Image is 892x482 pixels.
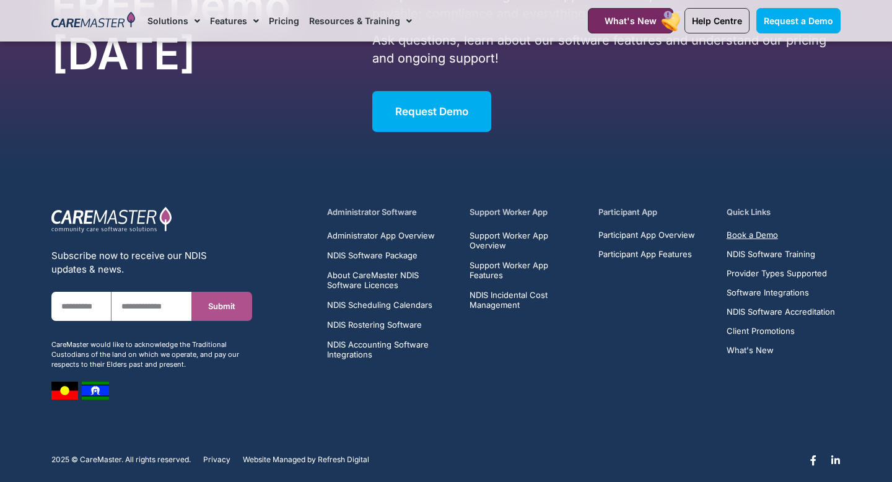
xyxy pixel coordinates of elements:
[51,249,252,276] div: Subscribe now to receive our NDIS updates & news.
[470,206,584,218] h5: Support Worker App
[327,250,418,260] span: NDIS Software Package
[727,269,835,278] a: Provider Types Supported
[327,230,435,240] span: Administrator App Overview
[372,32,841,68] p: Ask questions, learn about our software features and understand our pricing and ongoing support!
[727,230,778,240] span: Book a Demo
[327,320,455,330] a: NDIS Rostering Software
[318,455,369,464] a: Refresh Digital
[684,8,750,33] a: Help Centre
[470,230,584,250] a: Support Worker App Overview
[727,346,774,355] span: What's New
[692,15,742,26] span: Help Centre
[327,300,432,310] span: NDIS Scheduling Calendars
[395,105,468,118] span: Request Demo
[727,307,835,317] a: NDIS Software Accreditation
[605,15,657,26] span: What's New
[327,300,455,310] a: NDIS Scheduling Calendars
[51,382,78,400] img: image 7
[727,250,835,259] a: NDIS Software Training
[192,292,252,321] button: Submit
[51,455,191,464] p: 2025 © CareMaster. All rights reserved.
[51,206,172,234] img: CareMaster Logo Part
[208,302,235,311] span: Submit
[727,250,815,259] span: NDIS Software Training
[727,346,835,355] a: What's New
[470,260,584,280] a: Support Worker App Features
[727,230,835,240] a: Book a Demo
[327,250,455,260] a: NDIS Software Package
[51,12,135,30] img: CareMaster Logo
[598,250,695,259] a: Participant App Features
[598,230,695,240] a: Participant App Overview
[327,340,455,359] a: NDIS Accounting Software Integrations
[756,8,841,33] a: Request a Demo
[327,270,455,290] a: About CareMaster NDIS Software Licences
[51,340,252,369] div: CareMaster would like to acknowledge the Traditional Custodians of the land on which we operate, ...
[727,288,809,297] span: Software Integrations
[470,290,584,310] a: NDIS Incidental Cost Management
[764,15,833,26] span: Request a Demo
[588,8,673,33] a: What's New
[727,288,835,297] a: Software Integrations
[243,455,316,464] span: Website Managed by
[727,326,795,336] span: Client Promotions
[727,326,835,336] a: Client Promotions
[598,250,692,259] span: Participant App Features
[82,382,109,400] img: image 8
[203,455,230,464] a: Privacy
[327,206,455,218] h5: Administrator Software
[327,230,455,240] a: Administrator App Overview
[727,206,841,218] h5: Quick Links
[327,320,422,330] span: NDIS Rostering Software
[727,269,827,278] span: Provider Types Supported
[372,91,491,132] a: Request Demo
[598,206,712,218] h5: Participant App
